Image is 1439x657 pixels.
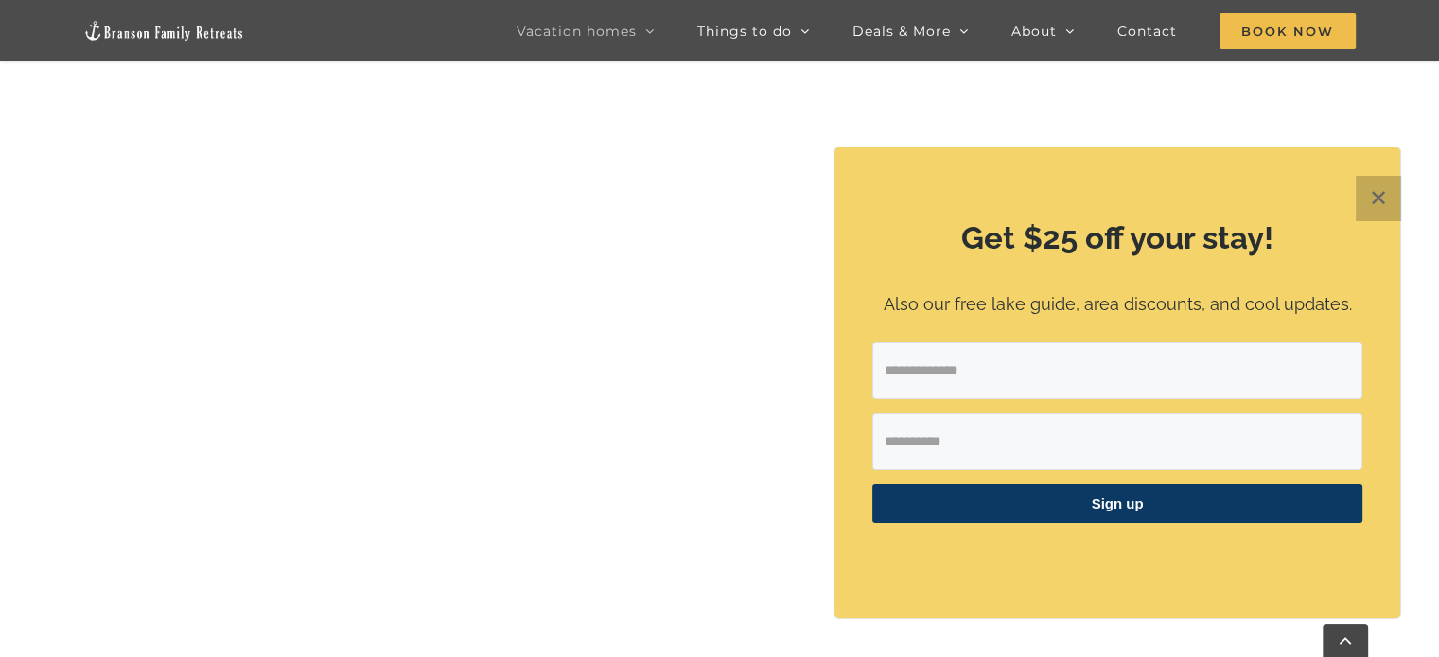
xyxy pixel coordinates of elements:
[1356,176,1401,221] button: Close
[83,20,244,42] img: Branson Family Retreats Logo
[872,342,1362,399] input: Email Address
[517,25,637,38] span: Vacation homes
[1117,25,1177,38] span: Contact
[872,546,1362,566] p: ​
[1220,13,1356,49] span: Book Now
[852,25,951,38] span: Deals & More
[872,484,1362,523] button: Sign up
[872,291,1362,319] p: Also our free lake guide, area discounts, and cool updates.
[1011,25,1057,38] span: About
[872,216,1362,260] h2: Get $25 off your stay!
[872,413,1362,470] input: First Name
[697,25,792,38] span: Things to do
